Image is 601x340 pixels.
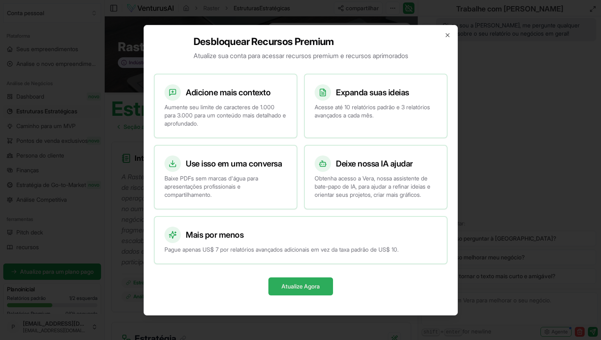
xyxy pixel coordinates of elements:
p: Obtenha acesso a Vera, nossa assistente de bate-papo de IA, para ajudar a refinar ideias e orient... [315,174,437,199]
p: Baixe PDFs sem marcas d'água para apresentações profissionais e compartilhamento. [164,174,287,199]
p: Atualize sua conta para acessar recursos premium e recursos aprimorados [193,51,408,61]
h3: Expanda suas ideias [336,87,409,98]
h2: Desbloquear Recursos Premium [193,35,408,48]
h3: Mais por menos [186,229,243,241]
p: Aumente seu limite de caracteres de 1.000 para 3.000 para um conteúdo mais detalhado e aprofundado. [164,103,287,128]
p: Pague apenas US$ 7 por relatórios avançados adicionais em vez da taxa padrão de US$ 10. [164,245,437,254]
h3: Use isso em uma conversa [186,158,282,169]
h3: Deixe nossa IA ajudar [336,158,413,169]
button: Atualize Agora [268,277,333,295]
h3: Adicione mais contexto [186,87,270,98]
p: Acesse até 10 relatórios padrão e 3 relatórios avançados a cada mês. [315,103,437,119]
